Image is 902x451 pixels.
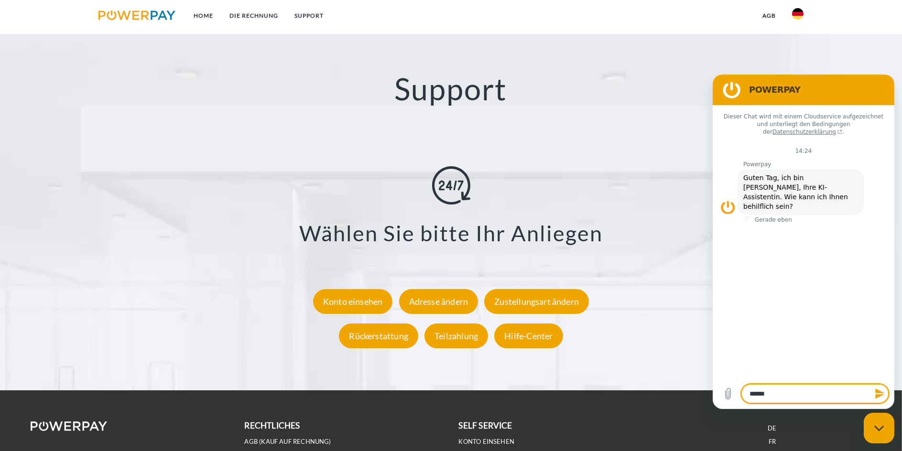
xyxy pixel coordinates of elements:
b: rechtliches [245,420,300,430]
a: Hilfe-Center [492,331,565,342]
h2: Support [45,70,857,108]
div: Zustellungsart ändern [484,290,589,314]
a: FR [769,438,776,446]
a: agb [754,7,784,24]
a: Rückerstattung [337,331,421,342]
a: DE [768,424,776,432]
a: Adresse ändern [397,297,481,307]
iframe: Messaging-Fenster [713,75,894,409]
a: Home [185,7,221,24]
b: self service [459,420,512,430]
a: Zustellungsart ändern [482,297,591,307]
a: DIE RECHNUNG [221,7,286,24]
img: logo-powerpay.svg [98,11,175,20]
a: Teilzahlung [422,331,490,342]
a: Konto einsehen [311,297,395,307]
a: SUPPORT [286,7,332,24]
a: Konto einsehen [459,438,515,446]
h3: Wählen Sie bitte Ihr Anliegen [57,220,845,247]
iframe: Schaltfläche zum Öffnen des Messaging-Fensters; Konversation läuft [864,413,894,443]
img: logo-powerpay-white.svg [31,421,108,431]
img: online-shopping.svg [432,166,470,204]
div: Konto einsehen [313,290,393,314]
a: AGB (Kauf auf Rechnung) [245,438,331,446]
div: Adresse ändern [399,290,478,314]
div: Rückerstattung [339,324,418,349]
div: Hilfe-Center [494,324,563,349]
div: Teilzahlung [424,324,488,349]
img: de [792,8,804,20]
